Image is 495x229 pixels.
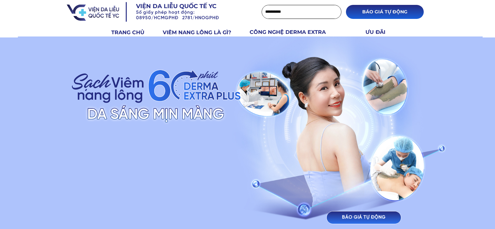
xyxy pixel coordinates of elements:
h3: VIÊM NANG LÔNG LÀ GÌ? [163,28,242,37]
h3: Số giấy phép hoạt động: 08950/HCMGPHĐ 2781/HNOGPHĐ [136,10,246,21]
p: BÁO GIÁ TỰ ĐỘNG [327,211,401,224]
p: BÁO GIÁ TỰ ĐỘNG [346,5,424,19]
h3: ƯU ĐÃI [365,28,393,36]
h3: CÔNG NGHỆ DERMA EXTRA PLUS [250,28,341,45]
h3: Viện da liễu quốc tế YC [136,2,236,10]
h3: TRANG CHỦ [111,28,155,37]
